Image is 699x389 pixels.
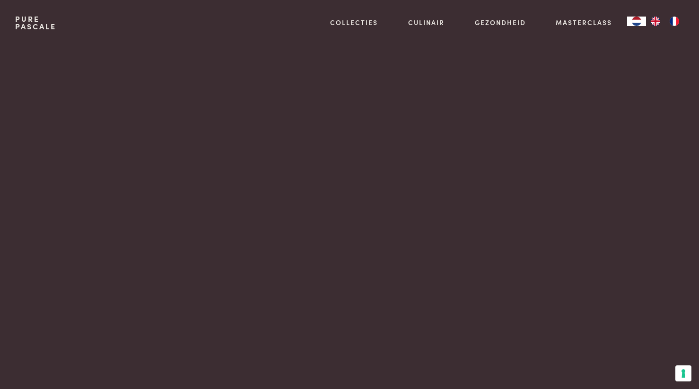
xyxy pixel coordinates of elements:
[627,17,646,26] a: NL
[627,17,646,26] div: Language
[475,17,526,27] a: Gezondheid
[556,17,612,27] a: Masterclass
[330,17,378,27] a: Collecties
[627,17,684,26] aside: Language selected: Nederlands
[646,17,665,26] a: EN
[646,17,684,26] ul: Language list
[15,15,56,30] a: PurePascale
[665,17,684,26] a: FR
[675,365,691,381] button: Uw voorkeuren voor toestemming voor trackingtechnologieën
[408,17,445,27] a: Culinair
